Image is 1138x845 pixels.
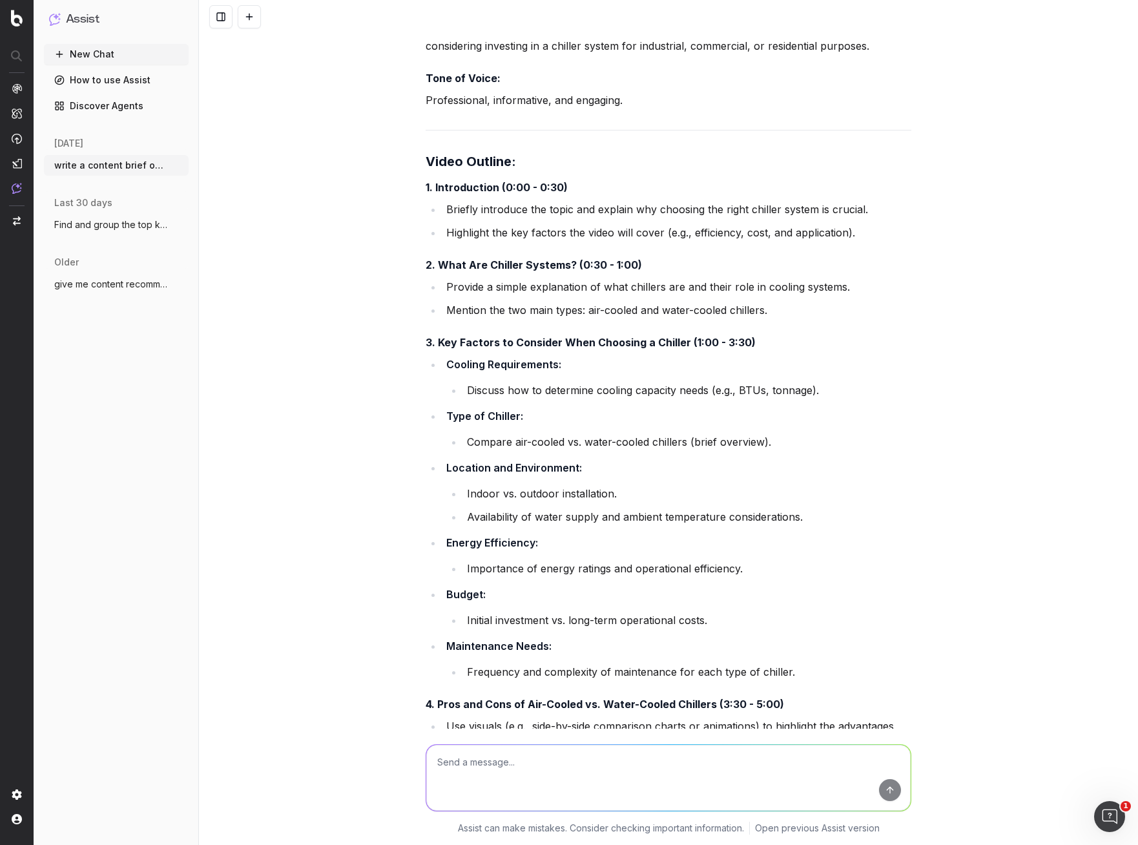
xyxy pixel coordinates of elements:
img: Setting [12,789,22,800]
li: Availability of water supply and ambient temperature considerations. [463,508,911,526]
img: Activation [12,133,22,144]
li: Highlight the key factors the video will cover (e.g., efficiency, cost, and application). [442,224,911,242]
li: Indoor vs. outdoor installation. [463,485,911,503]
span: give me content recommendations on what [54,278,168,291]
a: How to use Assist [44,70,189,90]
span: write a content brief on Difference Betw [54,159,168,172]
strong: Maintenance Needs: [446,640,552,652]
strong: Type of Chiller: [446,410,523,422]
strong: Cooling Requirements: [446,358,561,371]
li: Frequency and complexity of maintenance for each type of chiller. [463,663,911,681]
button: Assist [49,10,183,28]
img: Switch project [13,216,21,225]
li: Importance of energy ratings and operational efficiency. [463,559,911,578]
img: Assist [49,13,61,25]
iframe: Intercom live chat [1094,801,1125,832]
img: Botify logo [11,10,23,26]
p: Facility managers, HVAC professionals, industrial engineers, business owners, and anyone consider... [426,19,911,55]
li: Mention the two main types: air-cooled and water-cooled chillers. [442,301,911,319]
img: Analytics [12,83,22,94]
strong: Energy Efficiency: [446,536,538,549]
li: Briefly introduce the topic and explain why choosing the right chiller system is crucial. [442,200,911,218]
h1: Assist [66,10,99,28]
img: Assist [12,183,22,194]
p: Assist can make mistakes. Consider checking important information. [458,822,744,835]
p: Professional, informative, and engaging. [426,91,911,109]
strong: 1. Introduction (0:00 - 0:30) [426,181,568,194]
strong: 2. What Are Chiller Systems? (0:30 - 1:00) [426,258,642,271]
button: give me content recommendations on what [44,274,189,295]
a: Open previous Assist version [755,822,880,835]
img: Intelligence [12,108,22,119]
strong: 4. Pros and Cons of Air-Cooled vs. Water-Cooled Chillers (3:30 - 5:00) [426,698,784,711]
li: Compare air-cooled vs. water-cooled chillers (brief overview). [463,433,911,451]
span: Find and group the top keywords for [54,218,168,231]
strong: 3. Key Factors to Consider When Choosing a Chiller (1:00 - 3:30) [426,336,756,349]
strong: Tone of Voice: [426,72,501,85]
a: Discover Agents [44,96,189,116]
strong: Budget: [446,588,486,601]
span: [DATE] [54,137,83,150]
img: Studio [12,158,22,169]
span: 1 [1121,801,1131,811]
li: Use visuals (e.g., side-by-side comparison charts or animations) to highlight the advantages and ... [442,717,911,753]
strong: Video Outline: [426,154,516,169]
button: Find and group the top keywords for [44,214,189,235]
li: Provide a simple explanation of what chillers are and their role in cooling systems. [442,278,911,296]
span: older [54,256,79,269]
button: New Chat [44,44,189,65]
li: Discuss how to determine cooling capacity needs (e.g., BTUs, tonnage). [463,381,911,399]
li: Initial investment vs. long-term operational costs. [463,611,911,629]
img: My account [12,814,22,824]
span: last 30 days [54,196,112,209]
strong: Location and Environment: [446,461,582,474]
button: write a content brief on Difference Betw [44,155,189,176]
